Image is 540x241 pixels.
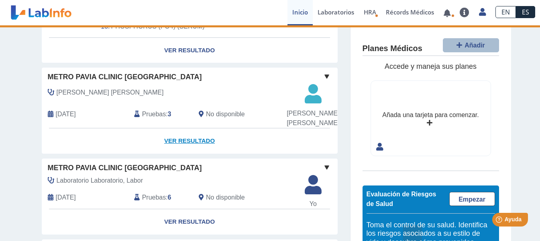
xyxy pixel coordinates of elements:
[48,72,202,82] span: Metro Pavia Clinic [GEOGRAPHIC_DATA]
[142,109,166,119] span: Pruebas
[367,191,436,207] span: Evaluación de Riesgos de Salud
[363,44,422,54] h4: Planes Médicos
[128,106,193,122] div: :
[516,6,535,18] a: ES
[364,8,376,16] span: HRA
[206,109,245,119] span: No disponible
[495,6,516,18] a: EN
[382,110,479,120] div: Añada una tarjeta para comenzar.
[469,210,531,232] iframe: Help widget launcher
[56,109,76,119] span: 2025-04-16
[287,109,339,128] span: [PERSON_NAME] [PERSON_NAME]
[128,192,193,203] div: :
[97,21,282,33] li: PHOSPHORUS (PO4) (SERUM)
[42,209,338,235] a: Ver Resultado
[42,128,338,154] a: Ver Resultado
[443,38,499,52] button: Añadir
[300,199,326,209] span: Yo
[42,38,338,63] a: Ver Resultado
[142,193,166,202] span: Pruebas
[206,193,245,202] span: No disponible
[449,192,495,206] a: Empezar
[458,196,485,203] span: Empezar
[168,194,171,201] b: 6
[168,111,171,117] b: 3
[385,62,477,70] span: Accede y maneja sus planes
[56,193,76,202] span: 2025-03-12
[57,176,143,185] span: Laboratorio Laboratorio, Labor
[48,163,202,173] span: Metro Pavia Clinic [GEOGRAPHIC_DATA]
[57,88,164,97] span: Ortiz Rivera, Josefina
[465,42,485,49] span: Añadir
